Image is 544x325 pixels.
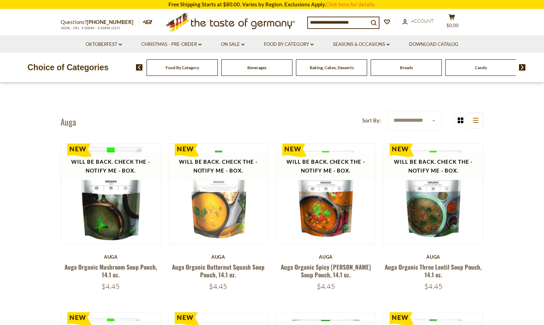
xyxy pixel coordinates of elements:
[166,65,199,70] a: Food By Category
[400,65,413,70] a: Breads
[411,18,434,24] span: Account
[86,41,122,48] a: Oktoberfest
[209,282,227,291] span: $4.45
[424,282,443,291] span: $4.45
[446,23,459,28] span: $0.00
[276,254,376,260] div: Auga
[317,282,335,291] span: $4.45
[383,254,483,260] div: Auga
[362,116,381,125] label: Sort By:
[61,254,161,260] div: Auga
[409,41,458,48] a: Download Catalog
[141,41,202,48] a: Christmas - PRE-ORDER
[385,263,482,279] a: Auga Organic Three Lentil Soup Pouch, 14.1 oz.
[61,18,139,27] p: Questions?
[475,65,487,70] a: Candy
[402,17,434,25] a: Account
[87,19,134,25] a: [PHONE_NUMBER]
[264,41,314,48] a: Food By Category
[310,65,354,70] a: Baking, Cakes, Desserts
[64,263,157,279] a: Auga Organic Mushroom Soup Pouch, 14.1 oz.
[247,65,266,70] a: Beverages
[101,282,120,291] span: $4.45
[276,144,376,243] img: Auga
[61,26,120,30] span: MON - FRI, 9:00AM - 5:00PM (EST)
[168,254,268,260] div: Auga
[168,144,268,243] img: Auga
[136,64,143,71] img: previous arrow
[333,41,390,48] a: Seasons & Occasions
[61,116,76,127] h1: Auga
[441,14,462,31] button: $0.00
[61,144,161,243] img: Auga
[383,144,483,243] img: Auga
[281,263,371,279] a: Auga Organic Spicy [PERSON_NAME] Soup Pouch, 14.1 oz.
[221,41,245,48] a: On Sale
[519,64,526,71] img: next arrow
[326,1,376,7] a: Click here for details.
[172,263,265,279] a: Auga Organic Butternut Squash Soup Pouch, 14.1 oz.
